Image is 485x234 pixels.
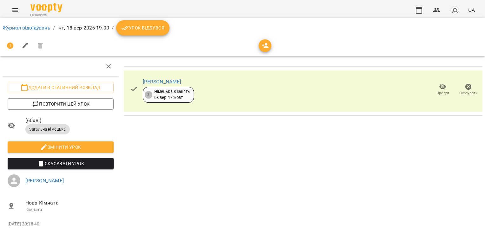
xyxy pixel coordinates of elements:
span: UA [468,7,475,13]
a: Журнал відвідувань [3,25,50,31]
button: Змінити урок [8,141,114,153]
span: For Business [30,13,62,17]
button: Додати в статичний розклад [8,82,114,93]
span: Повторити цей урок [13,100,109,108]
a: [PERSON_NAME] [25,178,64,184]
button: Урок відбувся [116,20,169,36]
img: Voopty Logo [30,3,62,12]
p: [DATE] 20:18:40 [8,221,114,227]
button: Скасувати [455,81,481,99]
span: ( 60 хв. ) [25,117,114,124]
nav: breadcrumb [3,20,482,36]
img: avatar_s.png [450,6,459,15]
button: Прогул [430,81,455,99]
p: чт, 18 вер 2025 19:00 [57,24,109,32]
li: / [53,24,55,32]
li: / [112,24,114,32]
span: Скасувати [459,90,478,96]
p: Кімната [25,206,114,213]
span: Додати в статичний розклад [13,84,109,91]
button: Menu [8,3,23,18]
span: Загальна німецька [25,127,70,132]
span: Нова Кімната [25,199,114,207]
button: Повторити цей урок [8,98,114,110]
div: 3 [145,91,152,99]
span: Змінити урок [13,143,109,151]
button: UA [466,4,477,16]
div: Німецька 8 занять 08 вер - 17 жовт [154,89,190,101]
button: Скасувати Урок [8,158,114,169]
span: Прогул [436,90,449,96]
span: Скасувати Урок [13,160,109,167]
a: [PERSON_NAME] [143,79,181,85]
span: Урок відбувся [121,24,164,32]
